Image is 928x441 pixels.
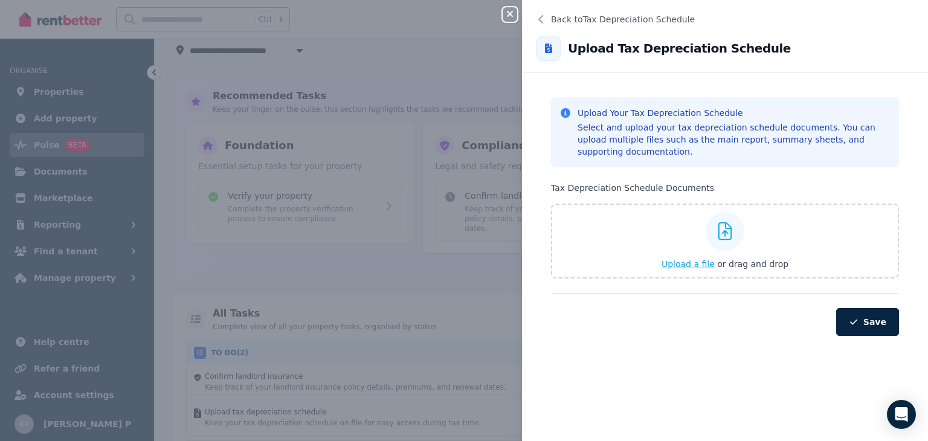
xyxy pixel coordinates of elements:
[836,308,899,336] button: Save
[568,40,791,57] h2: Upload Tax Depreciation Schedule
[551,182,899,194] label: Tax Depreciation Schedule Documents
[522,5,928,34] button: Back toTax Depreciation Schedule
[717,259,788,269] span: or drag and drop
[662,259,715,269] span: Upload a file
[578,107,889,119] p: Upload Your Tax Depreciation Schedule
[551,13,695,25] span: Back to Tax Depreciation Schedule
[578,121,889,158] p: Select and upload your tax depreciation schedule documents. You can upload multiple files such as...
[887,400,916,429] div: Open Intercom Messenger
[662,258,788,270] button: Upload a file or drag and drop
